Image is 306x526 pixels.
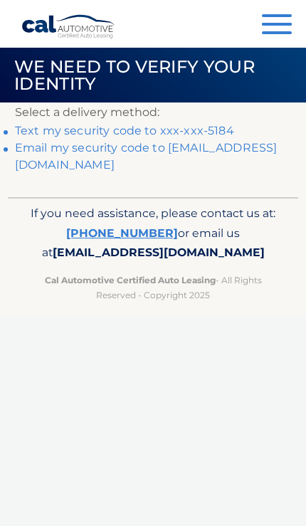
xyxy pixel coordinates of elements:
a: Cal Automotive [21,14,116,39]
a: [PHONE_NUMBER] [66,226,178,240]
strong: Cal Automotive Certified Auto Leasing [45,275,216,285]
a: Text my security code to xxx-xxx-5184 [15,124,234,137]
p: Select a delivery method: [15,102,291,122]
button: Menu [262,14,292,38]
a: Email my security code to [EMAIL_ADDRESS][DOMAIN_NAME] [15,141,278,172]
p: If you need assistance, please contact us at: or email us at [29,204,278,264]
p: - All Rights Reserved - Copyright 2025 [29,273,278,303]
span: We need to verify your identity [14,56,255,94]
span: [EMAIL_ADDRESS][DOMAIN_NAME] [53,246,265,259]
